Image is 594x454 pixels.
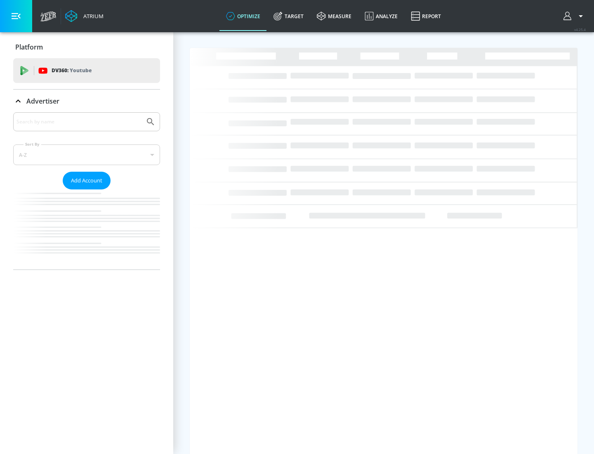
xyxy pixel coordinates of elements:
a: optimize [219,1,267,31]
p: DV360: [52,66,92,75]
p: Youtube [70,66,92,75]
div: DV360: Youtube [13,58,160,83]
div: A-Z [13,144,160,165]
div: Atrium [80,12,104,20]
span: Add Account [71,176,102,185]
label: Sort By [24,142,41,147]
a: measure [310,1,358,31]
div: Platform [13,35,160,59]
p: Platform [15,43,43,52]
div: Advertiser [13,112,160,270]
p: Advertiser [26,97,59,106]
a: Target [267,1,310,31]
div: Advertiser [13,90,160,113]
a: Report [404,1,448,31]
a: Analyze [358,1,404,31]
a: Atrium [65,10,104,22]
button: Add Account [63,172,111,189]
input: Search by name [16,116,141,127]
nav: list of Advertiser [13,189,160,270]
span: v 4.25.4 [574,27,586,32]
